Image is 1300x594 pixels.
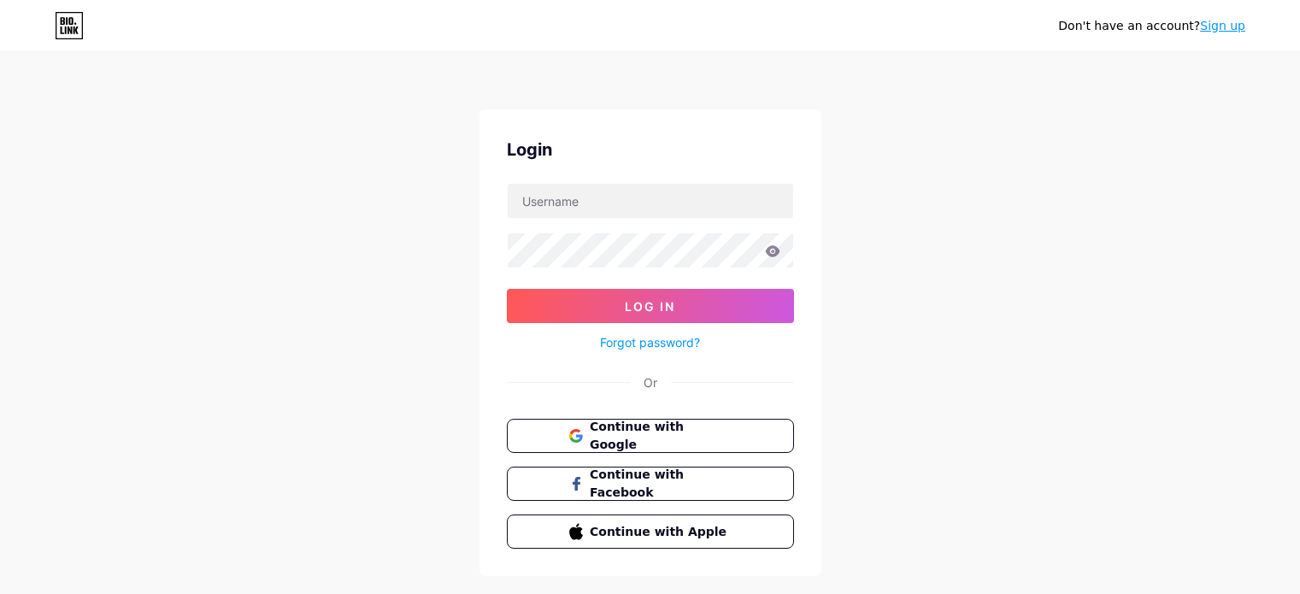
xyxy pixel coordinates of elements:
[600,333,700,351] a: Forgot password?
[644,373,657,391] div: Or
[507,419,794,453] button: Continue with Google
[1058,17,1245,35] div: Don't have an account?
[507,289,794,323] button: Log In
[507,467,794,501] button: Continue with Facebook
[508,184,793,218] input: Username
[507,137,794,162] div: Login
[590,418,731,454] span: Continue with Google
[590,523,731,541] span: Continue with Apple
[625,299,675,314] span: Log In
[590,466,731,502] span: Continue with Facebook
[1200,19,1245,32] a: Sign up
[507,515,794,549] button: Continue with Apple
